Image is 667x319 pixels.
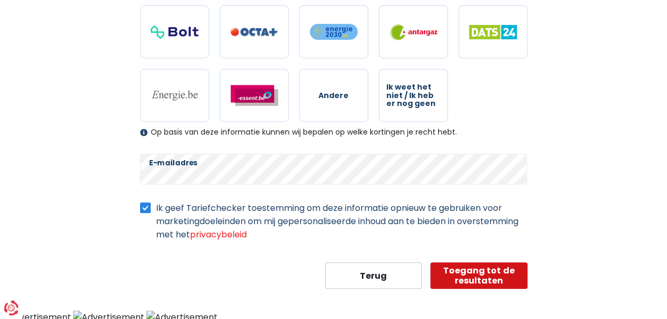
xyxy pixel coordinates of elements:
[469,25,517,39] img: Dats 24
[151,25,198,39] img: Bolt
[156,201,527,241] label: Ik geef Tariefchecker toestemming om deze informatie opnieuw te gebruiken voor marketingdoeleinde...
[389,24,437,40] img: Antargaz
[430,262,527,289] button: Toegang tot de resultaten
[325,262,422,289] button: Terug
[230,85,278,106] img: Essent
[318,92,349,100] span: Andere
[310,23,358,40] img: Energie2030
[230,28,278,37] img: Octa+
[140,128,527,137] div: Op basis van deze informatie kunnen wij bepalen op welke kortingen je recht hebt.
[386,83,440,108] span: Ik weet het niet / Ik heb er nog geen
[190,228,247,241] a: privacybeleid
[151,90,198,101] img: Energie.be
